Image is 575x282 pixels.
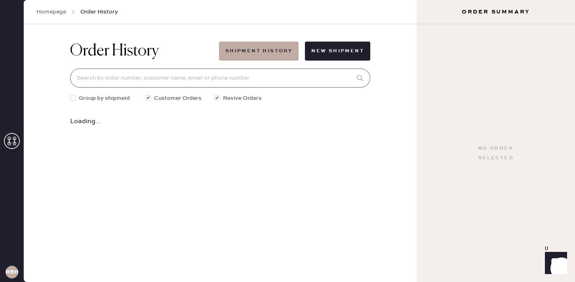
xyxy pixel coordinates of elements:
[154,94,202,103] span: Customer Orders
[80,8,118,16] span: Order History
[417,8,575,16] h3: Order Summary
[478,144,514,163] div: No order selected
[70,69,370,88] input: Search by order number, customer name, email or phone number
[70,118,370,125] div: Loading...
[79,94,130,103] span: Group by shipment
[223,94,262,103] span: Revive Orders
[36,8,66,16] a: Homepage
[70,42,159,61] h1: Order History
[305,42,370,61] button: New Shipment
[219,42,299,61] button: Shipment History
[537,246,571,280] iframe: Front Chat
[6,269,18,275] h3: RBHA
